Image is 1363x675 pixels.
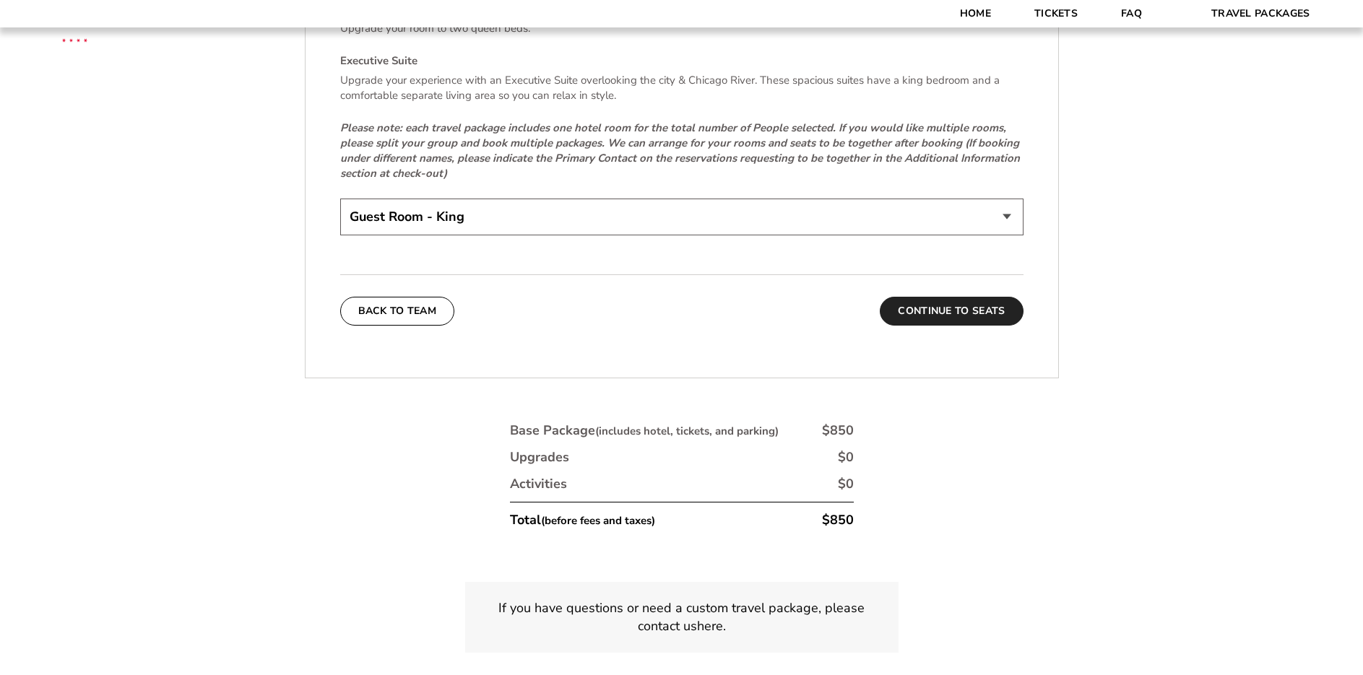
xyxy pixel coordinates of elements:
small: (before fees and taxes) [541,513,655,528]
p: If you have questions or need a custom travel package, please contact us . [483,599,881,635]
p: Upgrade your experience with an Executive Suite overlooking the city & Chicago River. These spaci... [340,73,1024,103]
div: $0 [838,475,854,493]
div: Upgrades [510,448,569,466]
a: here [697,617,723,635]
button: Continue To Seats [880,297,1023,326]
div: Activities [510,475,567,493]
div: $0 [838,448,854,466]
img: CBS Sports Thanksgiving Classic [43,7,106,70]
div: $850 [822,422,854,440]
h4: Executive Suite [340,53,1024,69]
em: Please note: each travel package includes one hotel room for the total number of People selected.... [340,121,1020,180]
button: Back To Team [340,297,455,326]
small: (includes hotel, tickets, and parking) [595,424,779,438]
div: $850 [822,511,854,529]
div: Total [510,511,655,529]
div: Base Package [510,422,779,440]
